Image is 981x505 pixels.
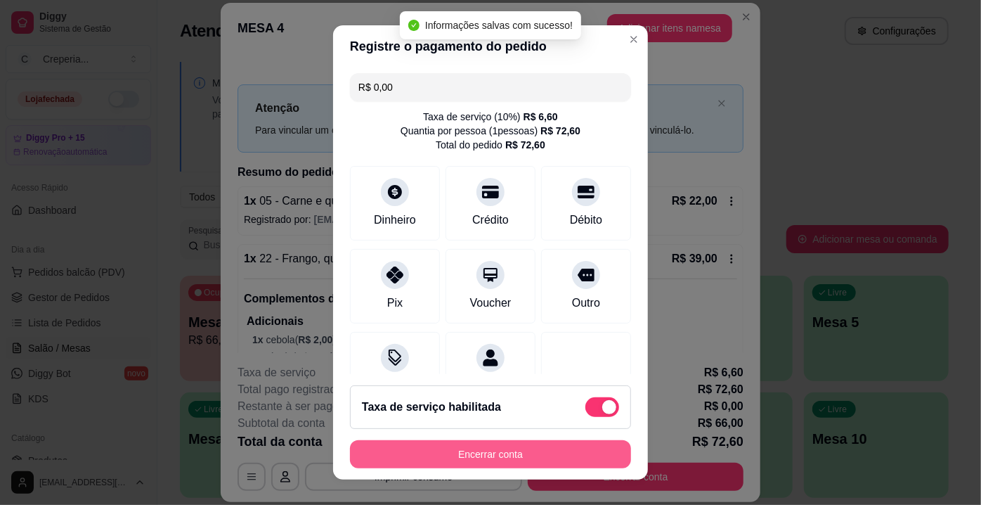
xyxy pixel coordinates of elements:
header: Registre o pagamento do pedido [333,25,648,68]
span: Informações salvas com sucesso! [425,20,573,31]
span: check-circle [408,20,420,31]
div: Pix [387,295,403,312]
button: Close [623,28,645,51]
div: Dinheiro [374,212,416,229]
div: Crédito [472,212,509,229]
button: Encerrar conta [350,440,631,468]
h2: Taxa de serviço habilitada [362,399,501,416]
div: R$ 6,60 [524,110,558,124]
div: Taxa de serviço ( 10 %) [423,110,558,124]
div: Quantia por pessoa ( 1 pessoas) [401,124,580,138]
div: R$ 72,60 [540,124,580,138]
div: R$ 72,60 [505,138,545,152]
div: Débito [570,212,602,229]
div: Outro [572,295,600,312]
div: Voucher [470,295,512,312]
input: Ex.: hambúrguer de cordeiro [358,73,623,101]
div: Total do pedido [436,138,545,152]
